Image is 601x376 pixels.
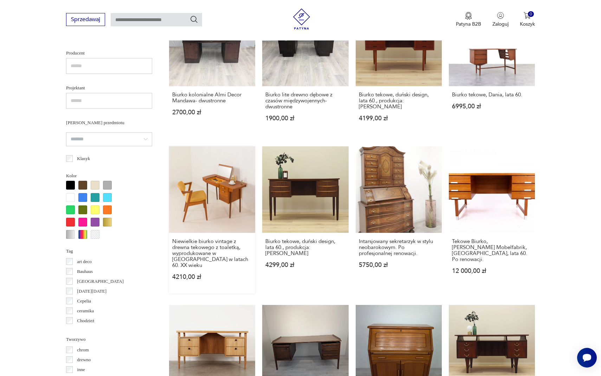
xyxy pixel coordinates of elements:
p: 4210,00 zł [172,274,252,280]
h3: Biurko kolonialne Almi Decor Mandawa- dwustronne [172,92,252,104]
p: 5750,00 zł [359,262,439,268]
h3: Intarsjowany sekretarzyk w stylu neobarokowym. Po profesjonalnej renowacji. [359,238,439,256]
button: Sprzedawaj [66,13,105,26]
p: Producent [66,49,152,57]
a: Ikona medaluPatyna B2B [456,12,481,27]
p: 1900,00 zł [265,115,345,121]
a: Sprzedawaj [66,18,105,23]
p: Klasyk [77,155,90,162]
button: 0Koszyk [520,12,535,27]
h3: Biurko tekowe, duński design, lata 60., produkcja: [PERSON_NAME] [265,238,345,256]
p: [GEOGRAPHIC_DATA] [77,278,124,285]
img: Ikonka użytkownika [497,12,504,19]
p: 6995,00 zł [452,103,532,109]
a: Niewielkie biurko vintage z drewna tekowego z toaletką, wyprodukowane w Danii w latach 60. XX wie... [169,146,255,293]
p: Cepelia [77,297,91,305]
p: Projektant [66,84,152,92]
p: Tworzywo [66,336,152,343]
p: [PERSON_NAME] przedmiotu [66,119,152,127]
h3: Biurko lite drewno dębowe z czasów międzywojennych- dwustronne [265,92,345,110]
div: 0 [528,11,534,17]
p: 4299,00 zł [265,262,345,268]
p: Zaloguj [492,21,509,27]
a: Intarsjowany sekretarzyk w stylu neobarokowym. Po profesjonalnej renowacji.Intarsjowany sekretarz... [356,146,442,293]
p: chrom [77,346,89,354]
p: 4199,00 zł [359,115,439,121]
h3: Tekowe Biurko, [PERSON_NAME] Mobelfabrik, [GEOGRAPHIC_DATA], lata 60. Po renowacji. [452,238,532,262]
p: Patyna B2B [456,21,481,27]
a: Biurko tekowe, duński design, lata 60., produkcja: DaniaBiurko tekowe, duński design, lata 60., p... [262,146,348,293]
iframe: Smartsupp widget button [577,348,597,368]
p: 2700,00 zł [172,109,252,115]
button: Patyna B2B [456,12,481,27]
p: Chodzież [77,317,94,325]
img: Ikona koszyka [524,12,531,19]
p: drewno [77,356,91,364]
p: Ćmielów [77,327,94,334]
h3: Biurko tekowe, duński design, lata 60., produkcja: [PERSON_NAME] [359,92,439,110]
p: ceramika [77,307,94,315]
h3: Niewielkie biurko vintage z drewna tekowego z toaletką, wyprodukowane w [GEOGRAPHIC_DATA] w latac... [172,238,252,268]
p: Kolor [66,172,152,180]
p: 12 000,00 zł [452,268,532,274]
img: Patyna - sklep z meblami i dekoracjami vintage [291,8,312,30]
button: Zaloguj [492,12,509,27]
p: [DATE][DATE] [77,287,106,295]
a: Tekowe Biurko, Eigil Petersens Mobelfabrik, Dania, lata 60. Po renowacji.Tekowe Biurko, [PERSON_N... [449,146,535,293]
p: art deco [77,258,92,266]
h3: Biurko tekowe, Dania, lata 60. [452,92,532,98]
p: Koszyk [520,21,535,27]
p: Bauhaus [77,268,93,275]
button: Szukaj [190,15,198,24]
p: Tag [66,247,152,255]
img: Ikona medalu [465,12,472,20]
p: inne [77,366,85,374]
